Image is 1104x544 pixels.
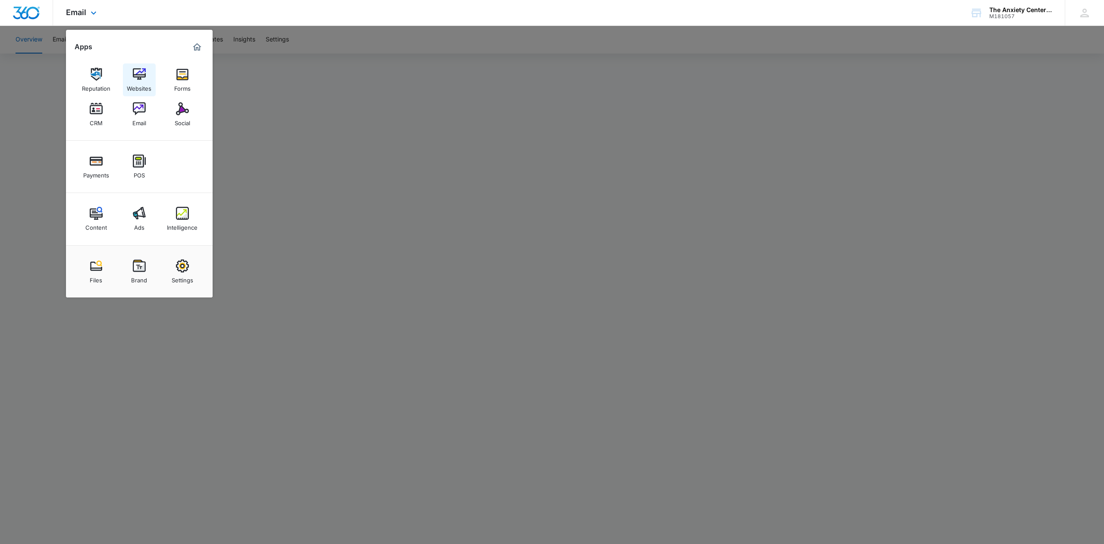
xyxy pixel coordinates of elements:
[134,220,144,231] div: Ads
[989,13,1052,19] div: account id
[90,272,102,284] div: Files
[989,6,1052,13] div: account name
[80,202,113,235] a: Content
[174,81,191,92] div: Forms
[90,115,103,127] div: CRM
[123,150,156,183] a: POS
[66,8,86,17] span: Email
[190,40,204,54] a: Marketing 360® Dashboard
[123,255,156,288] a: Brand
[83,168,109,179] div: Payments
[175,115,190,127] div: Social
[123,202,156,235] a: Ads
[127,81,151,92] div: Websites
[80,63,113,96] a: Reputation
[166,63,199,96] a: Forms
[123,63,156,96] a: Websites
[80,255,113,288] a: Files
[82,81,110,92] div: Reputation
[134,168,145,179] div: POS
[172,272,193,284] div: Settings
[80,150,113,183] a: Payments
[131,272,147,284] div: Brand
[85,220,107,231] div: Content
[80,98,113,131] a: CRM
[123,98,156,131] a: Email
[166,255,199,288] a: Settings
[167,220,198,231] div: Intelligence
[132,115,146,127] div: Email
[166,98,199,131] a: Social
[166,202,199,235] a: Intelligence
[75,43,92,51] h2: Apps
